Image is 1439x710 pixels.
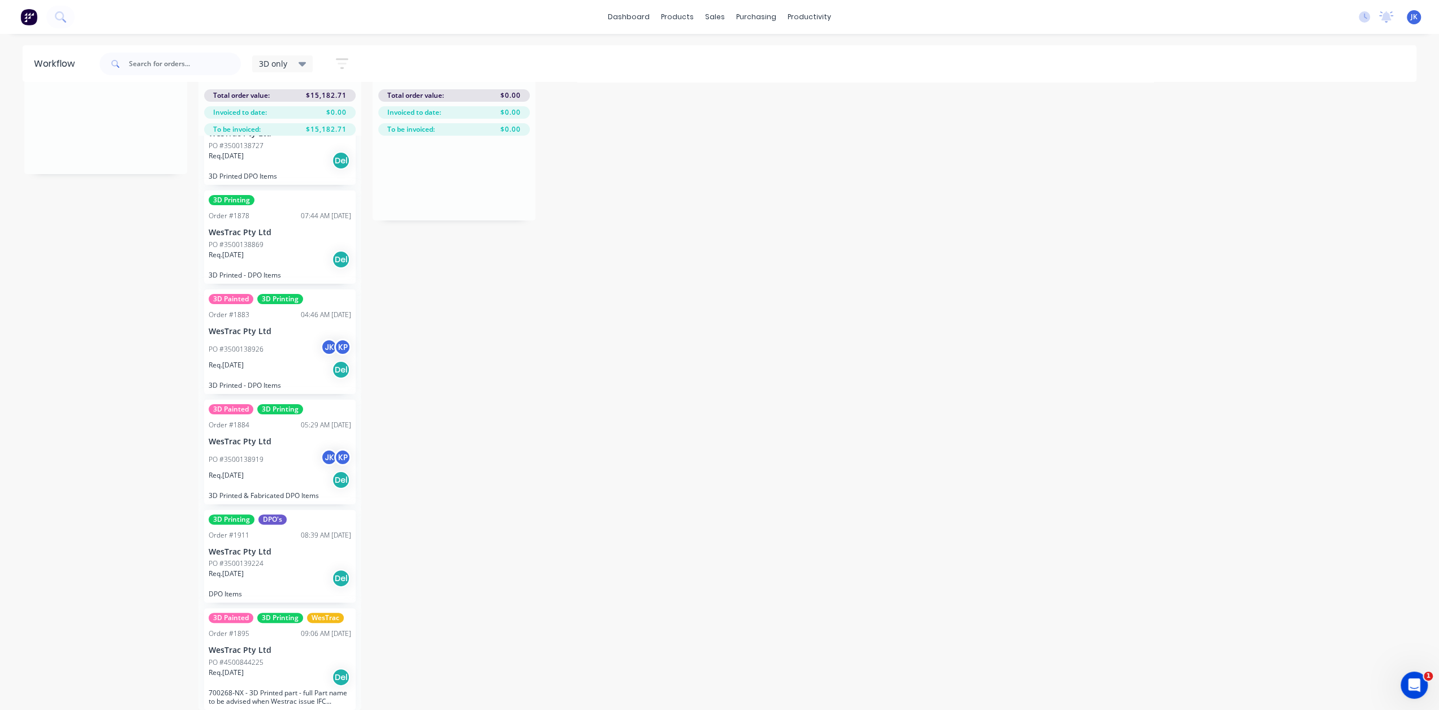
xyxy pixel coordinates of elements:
span: $0.00 [326,107,347,118]
p: PO #4500844225 [209,657,263,668]
div: 3D Painted3D PrintingWesTracOrder #189509:06 AM [DATE]WesTrac Pty LtdPO #4500844225Req.[DATE]Del7... [204,608,356,710]
div: 09:06 AM [DATE] [301,629,351,639]
span: $15,182.71 [306,90,347,101]
div: Del [332,151,350,170]
div: Del [332,471,350,489]
span: Total order value: [387,90,444,101]
span: Invoiced to date: [387,107,441,118]
div: 05:29 AM [DATE] [301,420,351,430]
div: KP [334,339,351,356]
span: To be invoiced: [213,124,261,135]
div: JK [321,449,338,466]
p: Req. [DATE] [209,250,244,260]
p: Req. [DATE] [209,668,244,678]
div: Order #1895 [209,629,249,639]
div: Del [332,250,350,269]
p: Req. [DATE] [209,569,244,579]
a: dashboard [602,8,655,25]
p: 700268-NX - 3D Printed part - full Part name to be advised when Westrac issue IFC drawing(s) [209,689,351,705]
span: $0.00 [500,90,521,101]
div: 3D Painted3D PrintingOrder #188405:29 AM [DATE]WesTrac Pty LtdPO #3500138919JKKPReq.[DATE]Del3D P... [204,400,356,504]
div: products [655,8,699,25]
span: 1 [1424,672,1433,681]
p: PO #3500138926 [209,344,263,354]
div: Workflow [34,57,80,71]
span: Invoiced to date: [213,107,267,118]
div: 04:46 AM [DATE] [301,310,351,320]
p: WesTrac Pty Ltd [209,437,351,447]
p: 3D Printed - DPO Items [209,381,351,389]
p: PO #3500138727 [209,141,263,151]
p: Req. [DATE] [209,151,244,161]
p: 3D Printed - DPO Items [209,271,351,279]
span: $0.00 [500,124,521,135]
p: Req. [DATE] [209,360,244,370]
div: 3D Printing [257,294,303,304]
div: 3D Printing [209,195,254,205]
div: 3D Printing [257,404,303,414]
div: Order #1884 [209,420,249,430]
div: Order #1878 [209,211,249,221]
div: 3D Printing [257,613,303,623]
p: WesTrac Pty Ltd [209,547,351,557]
div: 3D Painted [209,613,253,623]
div: Del [332,668,350,686]
p: 3D Printed & Fabricated DPO Items [209,491,351,500]
p: Req. [DATE] [209,470,244,480]
div: WesTrac [307,613,344,623]
span: 3D only [259,58,287,70]
div: 3D Printing [209,514,254,525]
div: DPO's [258,514,287,525]
div: 3D PrintingOrder #187807:44 AM [DATE]WesTrac Pty LtdPO #3500138869Req.[DATE]Del3D Printed - DPO I... [204,191,356,284]
input: Search for orders... [129,53,241,75]
div: purchasing [731,8,782,25]
span: $15,182.71 [306,124,347,135]
div: WesTrac Pty LtdPO #3500138727Req.[DATE]Del3D Printed DPO Items [204,92,356,185]
div: KP [334,449,351,466]
p: PO #3500138919 [209,454,263,465]
div: Order #1883 [209,310,249,320]
img: Factory [20,8,37,25]
span: JK [1411,12,1418,22]
p: DPO Items [209,590,351,598]
p: PO #3500139224 [209,559,263,569]
iframe: Intercom live chat [1401,672,1428,699]
p: WesTrac Pty Ltd [209,646,351,655]
div: Order #1911 [209,530,249,540]
p: WesTrac Pty Ltd [209,228,351,237]
div: 07:44 AM [DATE] [301,211,351,221]
span: To be invoiced: [387,124,435,135]
div: 08:39 AM [DATE] [301,530,351,540]
p: PO #3500138869 [209,240,263,250]
p: 3D Printed DPO Items [209,172,351,180]
div: 3D PrintingDPO'sOrder #191108:39 AM [DATE]WesTrac Pty LtdPO #3500139224Req.[DATE]DelDPO Items [204,510,356,603]
div: Del [332,569,350,587]
div: productivity [782,8,837,25]
div: 3D Painted [209,404,253,414]
div: Del [332,361,350,379]
div: 3D Painted3D PrintingOrder #188304:46 AM [DATE]WesTrac Pty LtdPO #3500138926JKKPReq.[DATE]Del3D P... [204,289,356,394]
span: Total order value: [213,90,270,101]
div: sales [699,8,731,25]
p: WesTrac Pty Ltd [209,327,351,336]
span: $0.00 [500,107,521,118]
div: JK [321,339,338,356]
div: 3D Painted [209,294,253,304]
